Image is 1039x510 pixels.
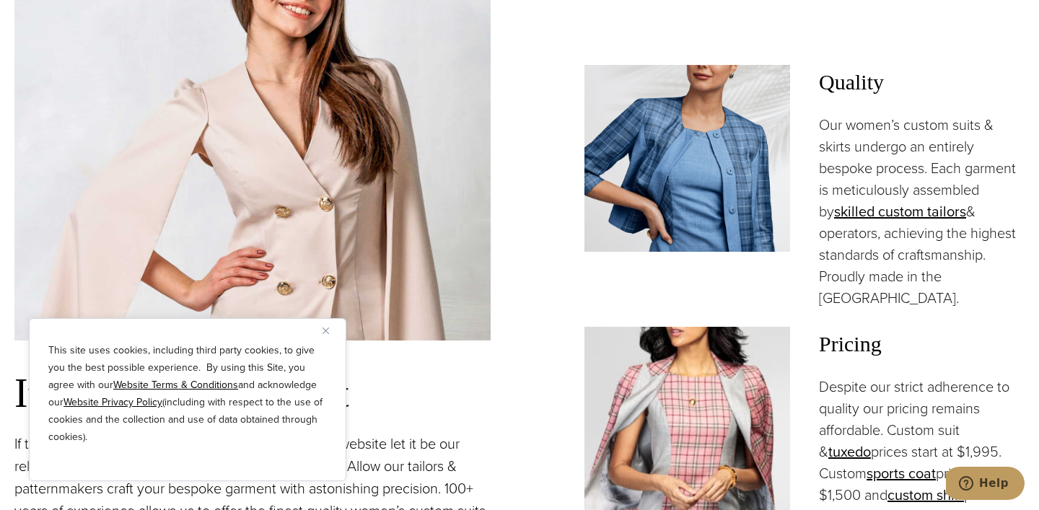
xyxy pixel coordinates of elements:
p: Our women’s custom suits & skirts undergo an entirely bespoke process. Each garment is meticulous... [819,114,1025,309]
a: custom shirt [887,484,964,506]
span: Pricing [819,327,1025,361]
h3: It’s All About the Fit [14,369,491,418]
a: Website Privacy Policy [63,395,162,410]
iframe: Opens a widget where you can chat to one of our agents [946,467,1025,503]
a: Website Terms & Conditions [113,377,238,392]
a: skilled custom tailors [834,201,966,222]
span: Quality [819,65,1025,100]
img: Woman in blue bespoke suit with blue plaid. [584,65,790,252]
button: Close [323,322,340,339]
a: sports coat [867,462,936,484]
img: Close [323,327,329,334]
a: tuxedo [828,441,871,462]
p: This site uses cookies, including third party cookies, to give you the best possible experience. ... [48,342,327,446]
